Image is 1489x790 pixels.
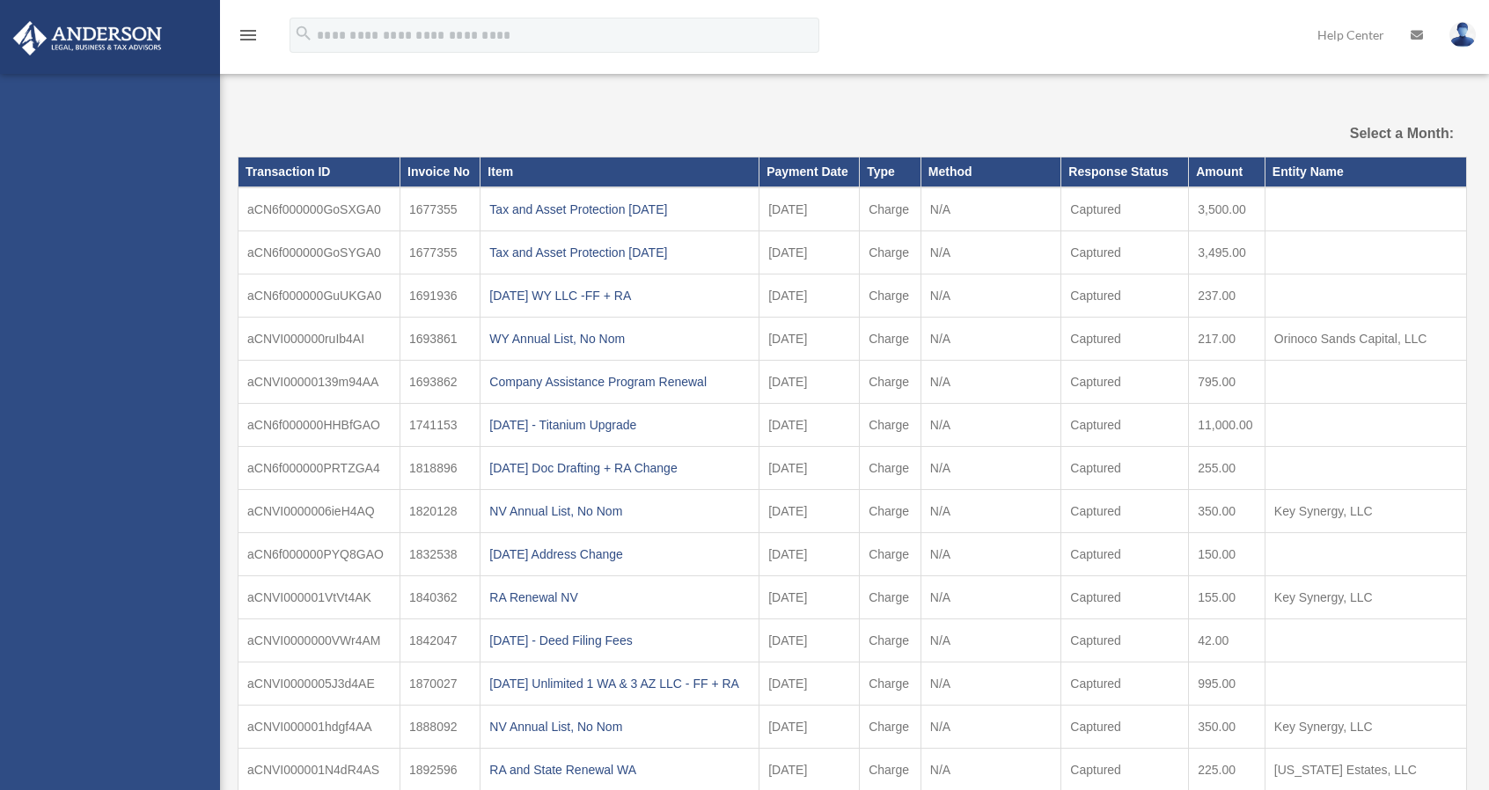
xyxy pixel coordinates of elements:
[860,230,921,274] td: Charge
[1265,489,1466,532] td: Key Synergy, LLC
[1061,187,1189,231] td: Captured
[921,187,1061,231] td: N/A
[400,446,480,489] td: 1818896
[921,317,1061,360] td: N/A
[1265,705,1466,748] td: Key Synergy, LLC
[489,283,750,308] div: [DATE] WY LLC -FF + RA
[238,575,400,618] td: aCNVI000001VtVt4AK
[1275,121,1454,146] label: Select a Month:
[921,489,1061,532] td: N/A
[400,532,480,575] td: 1832538
[921,274,1061,317] td: N/A
[489,628,750,653] div: [DATE] - Deed Filing Fees
[238,230,400,274] td: aCN6f000000GoSYGA0
[1449,22,1476,48] img: User Pic
[860,489,921,532] td: Charge
[1061,575,1189,618] td: Captured
[238,705,400,748] td: aCNVI000001hdgf4AA
[921,446,1061,489] td: N/A
[1061,489,1189,532] td: Captured
[1189,532,1265,575] td: 150.00
[400,489,480,532] td: 1820128
[238,532,400,575] td: aCN6f000000PYQ8GAO
[1265,317,1466,360] td: Orinoco Sands Capital, LLC
[759,157,860,187] th: Payment Date
[1061,274,1189,317] td: Captured
[759,532,860,575] td: [DATE]
[1061,317,1189,360] td: Captured
[1061,532,1189,575] td: Captured
[8,21,167,55] img: Anderson Advisors Platinum Portal
[294,24,313,43] i: search
[1061,446,1189,489] td: Captured
[921,575,1061,618] td: N/A
[860,446,921,489] td: Charge
[759,489,860,532] td: [DATE]
[860,317,921,360] td: Charge
[1189,705,1265,748] td: 350.00
[860,187,921,231] td: Charge
[1265,575,1466,618] td: Key Synergy, LLC
[489,240,750,265] div: Tax and Asset Protection [DATE]
[860,618,921,662] td: Charge
[1061,157,1189,187] th: Response Status
[1061,662,1189,705] td: Captured
[860,360,921,403] td: Charge
[921,662,1061,705] td: N/A
[489,585,750,610] div: RA Renewal NV
[1061,403,1189,446] td: Captured
[921,230,1061,274] td: N/A
[489,456,750,480] div: [DATE] Doc Drafting + RA Change
[1189,489,1265,532] td: 350.00
[860,403,921,446] td: Charge
[400,705,480,748] td: 1888092
[400,187,480,231] td: 1677355
[860,705,921,748] td: Charge
[860,274,921,317] td: Charge
[759,317,860,360] td: [DATE]
[238,403,400,446] td: aCN6f000000HHBfGAO
[489,671,750,696] div: [DATE] Unlimited 1 WA & 3 AZ LLC - FF + RA
[1189,360,1265,403] td: 795.00
[238,187,400,231] td: aCN6f000000GoSXGA0
[759,230,860,274] td: [DATE]
[238,489,400,532] td: aCNVI0000006ieH4AQ
[400,317,480,360] td: 1693861
[1061,618,1189,662] td: Captured
[921,618,1061,662] td: N/A
[759,662,860,705] td: [DATE]
[238,157,400,187] th: Transaction ID
[1189,662,1265,705] td: 995.00
[759,575,860,618] td: [DATE]
[489,757,750,782] div: RA and State Renewal WA
[1189,187,1265,231] td: 3,500.00
[1189,618,1265,662] td: 42.00
[489,413,750,437] div: [DATE] - Titanium Upgrade
[759,360,860,403] td: [DATE]
[1189,157,1265,187] th: Amount
[759,618,860,662] td: [DATE]
[400,274,480,317] td: 1691936
[400,403,480,446] td: 1741153
[489,197,750,222] div: Tax and Asset Protection [DATE]
[759,446,860,489] td: [DATE]
[489,369,750,394] div: Company Assistance Program Renewal
[238,360,400,403] td: aCNVI00000139m94AA
[238,25,259,46] i: menu
[921,403,1061,446] td: N/A
[1265,157,1466,187] th: Entity Name
[400,230,480,274] td: 1677355
[860,662,921,705] td: Charge
[1189,446,1265,489] td: 255.00
[400,360,480,403] td: 1693862
[238,274,400,317] td: aCN6f000000GuUKGA0
[238,618,400,662] td: aCNVI0000000VWr4AM
[1189,403,1265,446] td: 11,000.00
[480,157,759,187] th: Item
[238,31,259,46] a: menu
[1189,230,1265,274] td: 3,495.00
[921,532,1061,575] td: N/A
[489,326,750,351] div: WY Annual List, No Nom
[759,403,860,446] td: [DATE]
[400,662,480,705] td: 1870027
